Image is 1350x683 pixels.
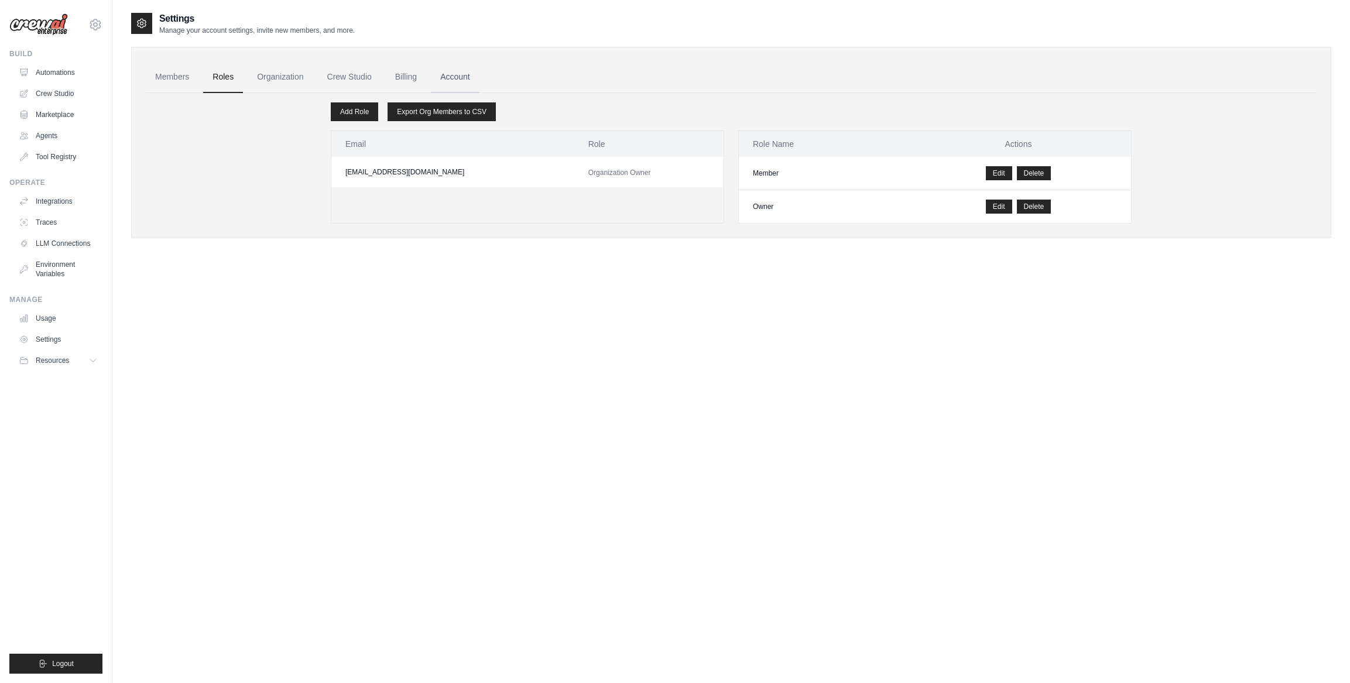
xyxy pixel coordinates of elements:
[14,126,102,145] a: Agents
[14,213,102,232] a: Traces
[159,26,355,35] p: Manage your account settings, invite new members, and more.
[331,157,574,187] td: [EMAIL_ADDRESS][DOMAIN_NAME]
[1017,200,1051,214] button: Delete
[588,169,651,177] span: Organization Owner
[9,13,68,36] img: Logo
[14,105,102,124] a: Marketplace
[14,147,102,166] a: Tool Registry
[14,234,102,253] a: LLM Connections
[9,295,102,304] div: Manage
[331,102,378,121] a: Add Role
[36,356,69,365] span: Resources
[739,190,906,224] td: Owner
[9,178,102,187] div: Operate
[159,12,355,26] h2: Settings
[9,654,102,674] button: Logout
[986,200,1012,214] a: Edit
[203,61,243,93] a: Roles
[14,309,102,328] a: Usage
[739,131,906,157] th: Role Name
[146,61,198,93] a: Members
[318,61,381,93] a: Crew Studio
[14,192,102,211] a: Integrations
[14,84,102,103] a: Crew Studio
[906,131,1131,157] th: Actions
[574,131,724,157] th: Role
[739,157,906,190] td: Member
[331,131,574,157] th: Email
[52,659,74,668] span: Logout
[431,61,479,93] a: Account
[986,166,1012,180] a: Edit
[14,255,102,283] a: Environment Variables
[14,351,102,370] button: Resources
[14,63,102,82] a: Automations
[386,61,426,93] a: Billing
[9,49,102,59] div: Build
[388,102,496,121] a: Export Org Members to CSV
[14,330,102,349] a: Settings
[248,61,313,93] a: Organization
[1017,166,1051,180] button: Delete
